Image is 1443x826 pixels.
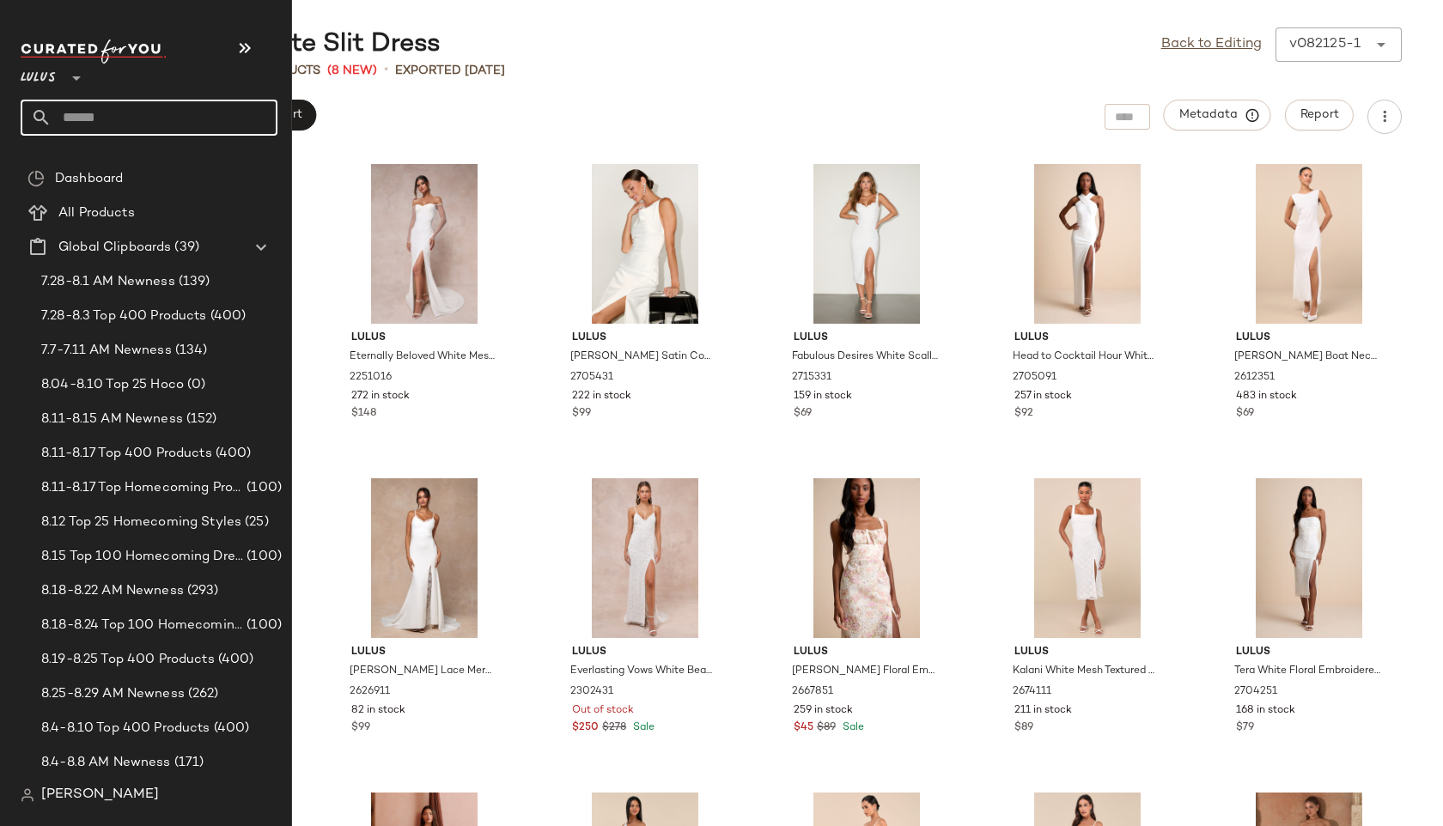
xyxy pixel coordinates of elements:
[792,349,938,365] span: Fabulous Desires White Scalloped Bodycon Midi Dress
[185,684,219,704] span: (262)
[1013,684,1051,700] span: 2674111
[570,370,613,386] span: 2705431
[572,389,631,404] span: 222 in stock
[1014,703,1072,719] span: 211 in stock
[558,478,732,638] img: 11366961_2302431.jpg
[558,164,732,324] img: 2705431_01_hero_2025-08-13.jpg
[210,719,250,738] span: (400)
[1234,684,1277,700] span: 2704251
[243,547,282,567] span: (100)
[351,406,376,422] span: $148
[1013,349,1159,365] span: Head to Cocktail Hour White Halter Neck Maxi Dress
[572,703,634,719] span: Out of stock
[780,478,953,638] img: 2667851_01_hero_2025-07-02.jpg
[351,645,497,660] span: Lulus
[41,650,215,670] span: 8.19-8.25 Top 400 Products
[1236,389,1297,404] span: 483 in stock
[1300,108,1339,122] span: Report
[41,410,183,429] span: 8.11-8.15 AM Newness
[41,581,184,601] span: 8.18-8.22 AM Newness
[1013,664,1159,679] span: Kalani White Mesh Textured Midi Dress
[21,788,34,802] img: svg%3e
[792,370,831,386] span: 2715331
[338,478,511,638] img: 2626911_02_front_2025-07-18.jpg
[630,722,655,733] span: Sale
[572,720,599,736] span: $250
[1001,478,1174,638] img: 2674111_02_fullbody.jpg
[175,272,210,292] span: (139)
[41,307,207,326] span: 7.28-8.3 Top 400 Products
[58,203,135,223] span: All Products
[41,684,185,704] span: 8.25-8.29 AM Newness
[41,272,175,292] span: 7.28-8.1 AM Newness
[243,616,282,635] span: (100)
[58,238,171,258] span: Global Clipboards
[794,645,940,660] span: Lulus
[839,722,864,733] span: Sale
[243,478,282,498] span: (100)
[794,389,852,404] span: 159 in stock
[570,349,716,365] span: [PERSON_NAME] Satin Cowl Neck Midi Dress
[1236,406,1254,422] span: $69
[27,170,45,187] img: svg%3e
[350,684,390,700] span: 2626911
[1285,100,1354,131] button: Report
[1014,720,1033,736] span: $89
[41,375,184,395] span: 8.04-8.10 Top 25 Hoco
[792,684,833,700] span: 2667851
[184,581,219,601] span: (293)
[184,375,205,395] span: (0)
[1234,370,1275,386] span: 2612351
[171,753,204,773] span: (171)
[572,645,718,660] span: Lulus
[794,720,813,736] span: $45
[21,39,167,64] img: cfy_white_logo.C9jOOHJF.svg
[41,547,243,567] span: 8.15 Top 100 Homecoming Dresses
[817,720,836,736] span: $89
[794,406,812,422] span: $69
[1164,100,1271,131] button: Metadata
[351,703,405,719] span: 82 in stock
[207,307,247,326] span: (400)
[1001,164,1174,324] img: 2705091_02_front_2025-07-07.jpg
[384,60,388,81] span: •
[351,720,370,736] span: $99
[1014,645,1160,660] span: Lulus
[41,753,171,773] span: 8.4-8.8 AM Newness
[21,58,56,89] span: Lulus
[572,331,718,346] span: Lulus
[1234,664,1380,679] span: Tera White Floral Embroidered Strapless Midi Dress
[41,719,210,738] span: 8.4-8.10 Top 400 Products
[350,370,392,386] span: 2251016
[1014,389,1072,404] span: 257 in stock
[792,664,938,679] span: [PERSON_NAME] Floral Embroidered Column Midi Dress
[1014,331,1160,346] span: Lulus
[572,406,591,422] span: $99
[602,720,626,736] span: $278
[570,664,716,679] span: Everlasting Vows White Beaded Sequin Mermaid Maxi Dress
[171,238,199,258] span: (39)
[1178,107,1257,123] span: Metadata
[1236,645,1382,660] span: Lulus
[41,616,243,635] span: 8.18-8.24 Top 100 Homecoming Dresses
[338,164,511,324] img: 11020701_2251016.jpg
[1222,164,1396,324] img: 12591641_2612351.jpg
[794,331,940,346] span: Lulus
[1289,34,1361,55] div: v082125-1
[1236,703,1295,719] span: 168 in stock
[794,703,853,719] span: 259 in stock
[41,444,212,464] span: 8.11-8.17 Top 400 Products
[183,410,217,429] span: (152)
[41,478,243,498] span: 8.11-8.17 Top Homecoming Product
[780,164,953,324] img: 2715331_02_fullbody_2025-08-06.jpg
[327,62,377,80] span: (8 New)
[351,331,497,346] span: Lulus
[570,684,613,700] span: 2302431
[1161,34,1262,55] a: Back to Editing
[1236,720,1254,736] span: $79
[241,513,269,532] span: (25)
[350,664,496,679] span: [PERSON_NAME] Lace Mermaid Maxi Dress
[212,444,252,464] span: (400)
[395,62,505,80] p: Exported [DATE]
[1234,349,1380,365] span: [PERSON_NAME] Boat Neck Cowl Back Maxi Dress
